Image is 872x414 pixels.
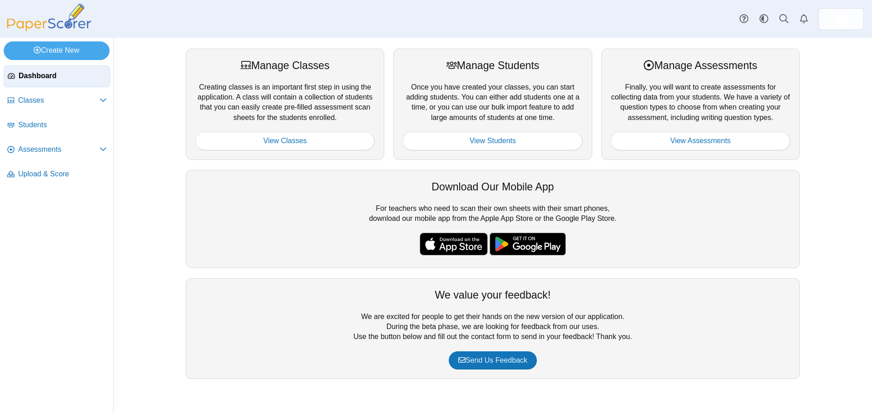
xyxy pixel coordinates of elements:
[195,132,375,150] a: View Classes
[794,9,814,29] a: Alerts
[186,278,800,379] div: We are excited for people to get their hands on the new version of our application. During the be...
[490,233,566,255] img: google-play-badge.png
[186,170,800,268] div: For teachers who need to scan their own sheets with their smart phones, download our mobile app f...
[18,95,99,105] span: Classes
[4,139,110,161] a: Assessments
[834,12,848,26] span: Dena Szpilzinger
[611,132,790,150] a: View Assessments
[195,180,790,194] div: Download Our Mobile App
[18,169,107,179] span: Upload & Score
[449,351,537,369] a: Send Us Feedback
[4,115,110,136] a: Students
[19,71,106,81] span: Dashboard
[18,145,99,155] span: Assessments
[4,4,94,31] img: PaperScorer
[4,164,110,185] a: Upload & Score
[4,41,109,60] a: Create New
[834,12,848,26] img: ps.YQphMh5fh5Aef9Eh
[4,90,110,112] a: Classes
[601,49,800,160] div: Finally, you will want to create assessments for collecting data from your students. We have a va...
[403,132,582,150] a: View Students
[818,8,864,30] a: ps.YQphMh5fh5Aef9Eh
[393,49,592,160] div: Once you have created your classes, you can start adding students. You can either add students on...
[458,356,527,364] span: Send Us Feedback
[420,233,488,255] img: apple-store-badge.svg
[403,58,582,73] div: Manage Students
[4,25,94,33] a: PaperScorer
[4,65,110,87] a: Dashboard
[195,58,375,73] div: Manage Classes
[195,288,790,302] div: We value your feedback!
[18,120,107,130] span: Students
[611,58,790,73] div: Manage Assessments
[186,49,384,160] div: Creating classes is an important first step in using the application. A class will contain a coll...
